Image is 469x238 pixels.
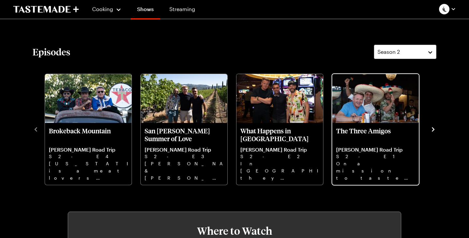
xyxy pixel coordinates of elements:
[49,160,128,181] p: [US_STATE] is a meat lovers paradise and [PERSON_NAME] is keen to show the Europhiles some of the...
[374,45,436,59] button: Season 2
[236,74,323,123] img: What Happens in Vegas
[49,127,128,142] p: Brokeback Mountain
[240,146,319,153] p: [PERSON_NAME] Road Trip
[336,153,415,160] p: S2 - E1
[236,72,332,186] div: 3 / 4
[430,125,436,133] button: navigate to next item
[236,74,323,185] div: What Happens in Vegas
[145,153,223,160] p: S2 - E3
[92,1,121,17] button: Cooking
[49,146,128,153] p: [PERSON_NAME] Road Trip
[33,125,39,133] button: navigate to previous item
[140,72,236,186] div: 2 / 4
[377,48,400,56] span: Season 2
[45,74,132,123] img: Brokeback Mountain
[44,72,140,186] div: 1 / 4
[332,74,419,185] div: The Three Amigos
[240,127,319,181] a: What Happens in Vegas
[92,6,113,12] span: Cooking
[240,160,319,181] p: In [GEOGRAPHIC_DATA] they indulge in one of the most expensive beef burgers.
[336,127,415,142] p: The Three Amigos
[13,6,79,13] a: To Tastemade Home Page
[336,160,415,181] p: On a mission to taste the world's best breakfast, the three big egos [PERSON_NAME] and [PERSON_NA...
[49,153,128,160] p: S2 - E4
[439,4,449,14] img: Profile picture
[131,1,160,20] a: Shows
[49,127,128,181] a: Brokeback Mountain
[45,74,132,185] div: Brokeback Mountain
[33,46,70,58] h2: Episodes
[240,153,319,160] p: S2 - E2
[332,72,427,186] div: 4 / 4
[145,127,223,142] p: San [PERSON_NAME] Summer of Love
[336,146,415,153] p: [PERSON_NAME] Road Trip
[88,225,381,237] h3: Where to Watch
[332,74,419,123] img: The Three Amigos
[141,74,227,123] img: San Fran Summer of Love
[336,127,415,181] a: The Three Amigos
[145,127,223,181] a: San Fran Summer of Love
[145,160,223,181] p: [PERSON_NAME] & [PERSON_NAME] are excited to be heading to [GEOGRAPHIC_DATA] for their very own S...
[439,4,456,14] button: Profile picture
[240,127,319,142] p: What Happens in [GEOGRAPHIC_DATA]
[141,74,227,185] div: San Fran Summer of Love
[145,146,223,153] p: [PERSON_NAME] Road Trip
